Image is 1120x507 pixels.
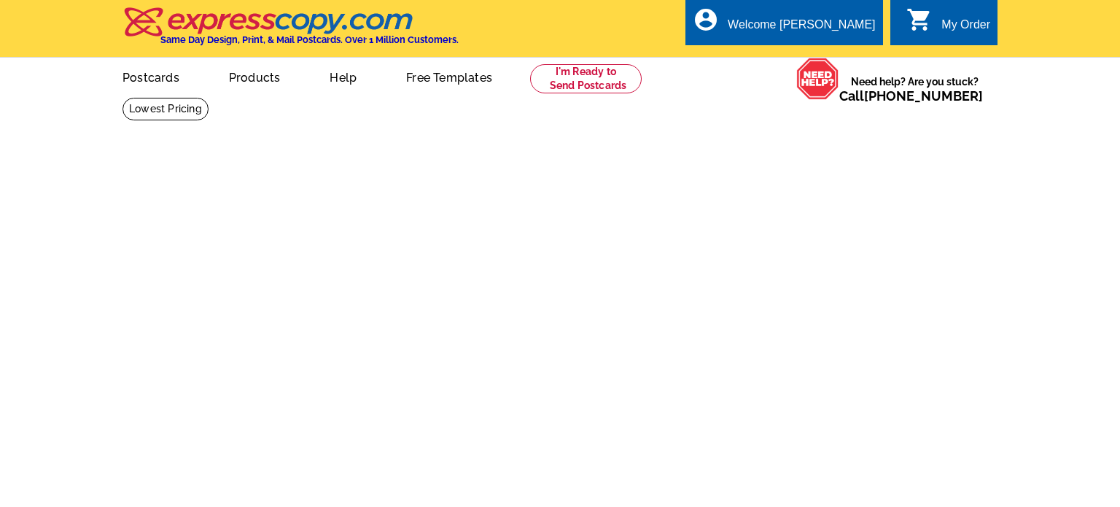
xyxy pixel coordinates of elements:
[728,18,875,39] div: Welcome [PERSON_NAME]
[383,59,516,93] a: Free Templates
[306,59,380,93] a: Help
[906,7,933,33] i: shopping_cart
[693,7,719,33] i: account_circle
[941,18,990,39] div: My Order
[122,18,459,45] a: Same Day Design, Print, & Mail Postcards. Over 1 Million Customers.
[906,16,990,34] a: shopping_cart My Order
[839,74,990,104] span: Need help? Are you stuck?
[99,59,203,93] a: Postcards
[796,58,839,100] img: help
[206,59,304,93] a: Products
[160,34,459,45] h4: Same Day Design, Print, & Mail Postcards. Over 1 Million Customers.
[864,88,983,104] a: [PHONE_NUMBER]
[839,88,983,104] span: Call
